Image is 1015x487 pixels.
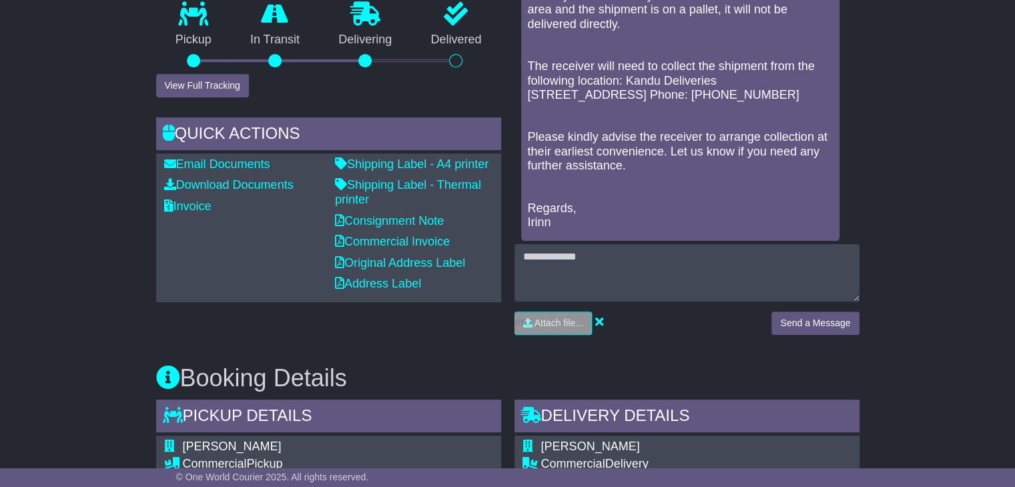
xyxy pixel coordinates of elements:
[231,33,319,47] p: In Transit
[541,440,640,453] span: [PERSON_NAME]
[164,178,294,191] a: Download Documents
[164,157,270,171] a: Email Documents
[335,256,465,270] a: Original Address Label
[164,199,212,213] a: Invoice
[335,157,488,171] a: Shipping Label - A4 printer
[335,277,421,290] a: Address Label
[319,33,411,47] p: Delivering
[156,33,231,47] p: Pickup
[541,457,605,470] span: Commercial
[541,457,759,472] div: Delivery
[156,400,501,436] div: Pickup Details
[176,472,369,482] span: © One World Courier 2025. All rights reserved.
[515,400,860,436] div: Delivery Details
[771,312,859,335] button: Send a Message
[411,33,500,47] p: Delivered
[335,178,481,206] a: Shipping Label - Thermal printer
[183,457,440,472] div: Pickup
[528,130,833,173] p: Please kindly advise the receiver to arrange collection at their earliest convenience. Let us kno...
[156,365,860,392] h3: Booking Details
[183,440,282,453] span: [PERSON_NAME]
[335,214,444,227] a: Consignment Note
[528,201,833,230] p: Regards, Irinn
[183,457,247,470] span: Commercial
[528,59,833,103] p: The receiver will need to collect the shipment from the following location: Kandu Deliveries [STR...
[156,117,501,153] div: Quick Actions
[335,235,450,248] a: Commercial Invoice
[156,74,249,97] button: View Full Tracking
